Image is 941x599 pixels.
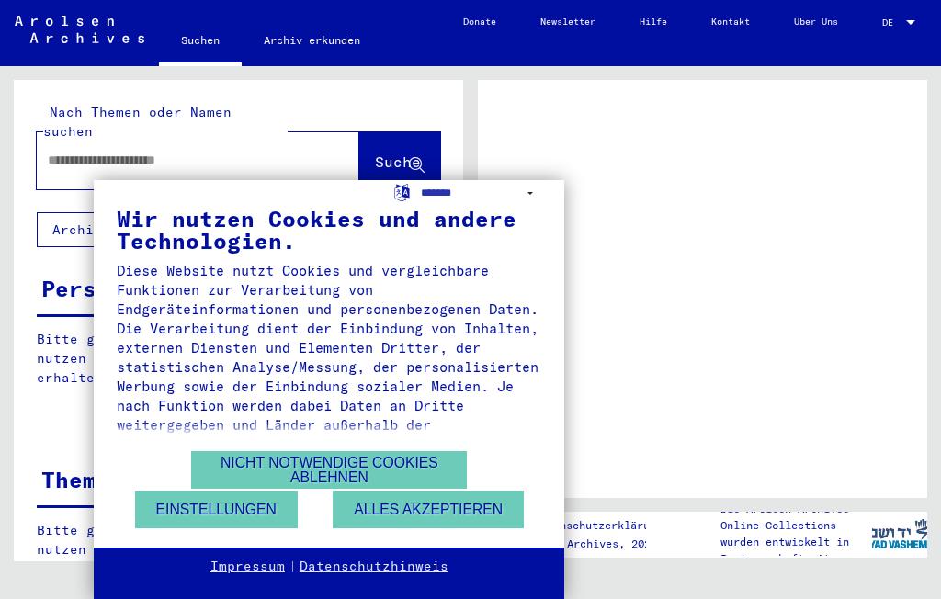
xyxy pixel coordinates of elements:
[117,208,541,252] div: Wir nutzen Cookies und andere Technologien.
[421,180,541,207] select: Sprache auswählen
[333,491,524,528] button: Alles akzeptieren
[392,182,412,199] label: Sprache auswählen
[210,558,285,576] a: Impressum
[135,491,298,528] button: Einstellungen
[191,451,467,489] button: Nicht notwendige Cookies ablehnen
[300,558,448,576] a: Datenschutzhinweis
